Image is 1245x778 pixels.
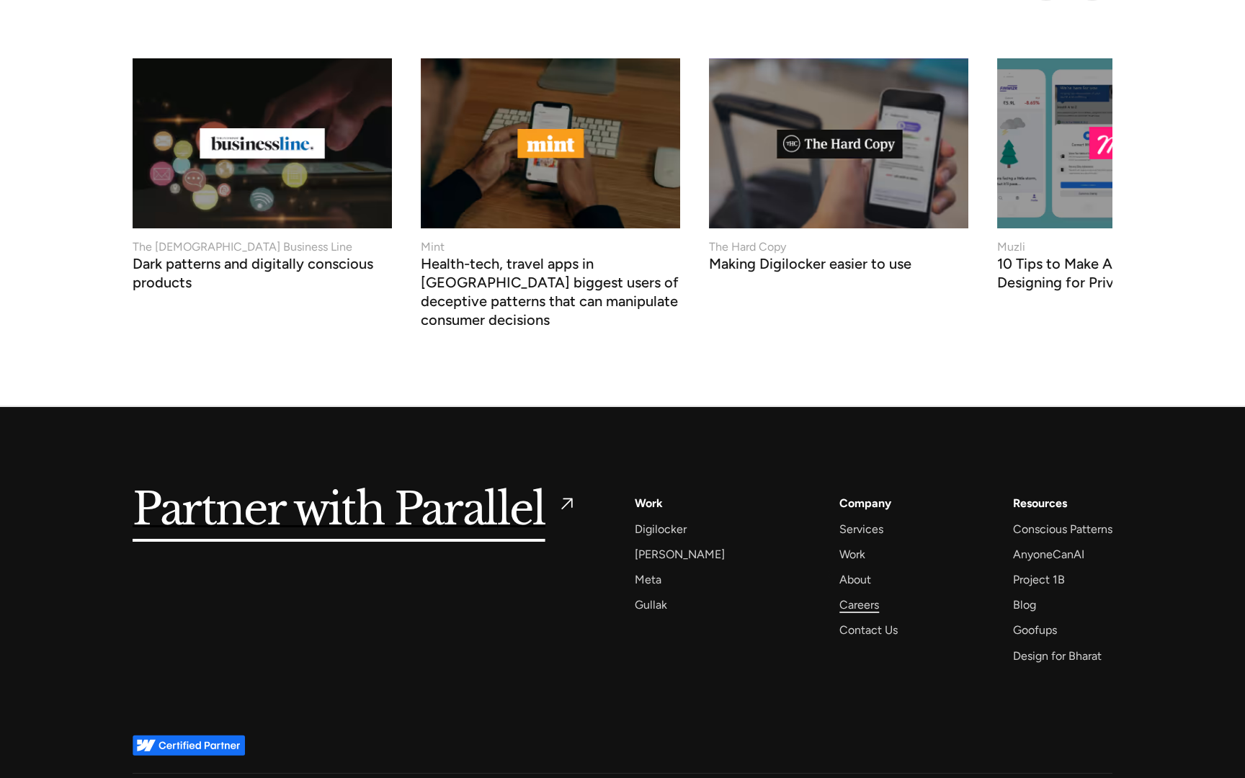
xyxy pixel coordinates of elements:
h5: Partner with Parallel [133,493,545,527]
a: Contact Us [839,620,898,640]
a: Services [839,519,883,539]
div: Mint [421,238,445,256]
a: Project 1B [1013,570,1065,589]
a: Careers [839,595,879,614]
a: The [DEMOGRAPHIC_DATA] Business LineDark patterns and digitally conscious products [133,58,392,288]
h3: Making Digilocker easier to use [709,259,911,273]
a: About [839,570,871,589]
div: Muzli [997,238,1025,256]
a: Gullak [635,595,667,614]
a: Digilocker [635,519,687,539]
a: Company [839,493,891,513]
h3: Health-tech, travel apps in [GEOGRAPHIC_DATA] biggest users of deceptive patterns that can manipu... [421,259,680,329]
a: Design for Bharat [1013,646,1102,666]
div: The Hard Copy [709,238,786,256]
div: The [DEMOGRAPHIC_DATA] Business Line [133,238,352,256]
a: [PERSON_NAME] [635,545,725,564]
a: AnyoneCanAI [1013,545,1084,564]
a: Meta [635,570,661,589]
a: Work [635,493,663,513]
a: MintHealth-tech, travel apps in [GEOGRAPHIC_DATA] biggest users of deceptive patterns that can ma... [421,58,680,326]
a: Goofups [1013,620,1057,640]
a: Work [839,545,865,564]
a: Blog [1013,595,1036,614]
h3: Dark patterns and digitally conscious products [133,259,392,292]
a: Partner with Parallel [133,493,577,527]
a: Conscious Patterns [1013,519,1112,539]
div: Resources [1013,493,1067,513]
a: The Hard CopyMaking Digilocker easier to use [709,58,968,269]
